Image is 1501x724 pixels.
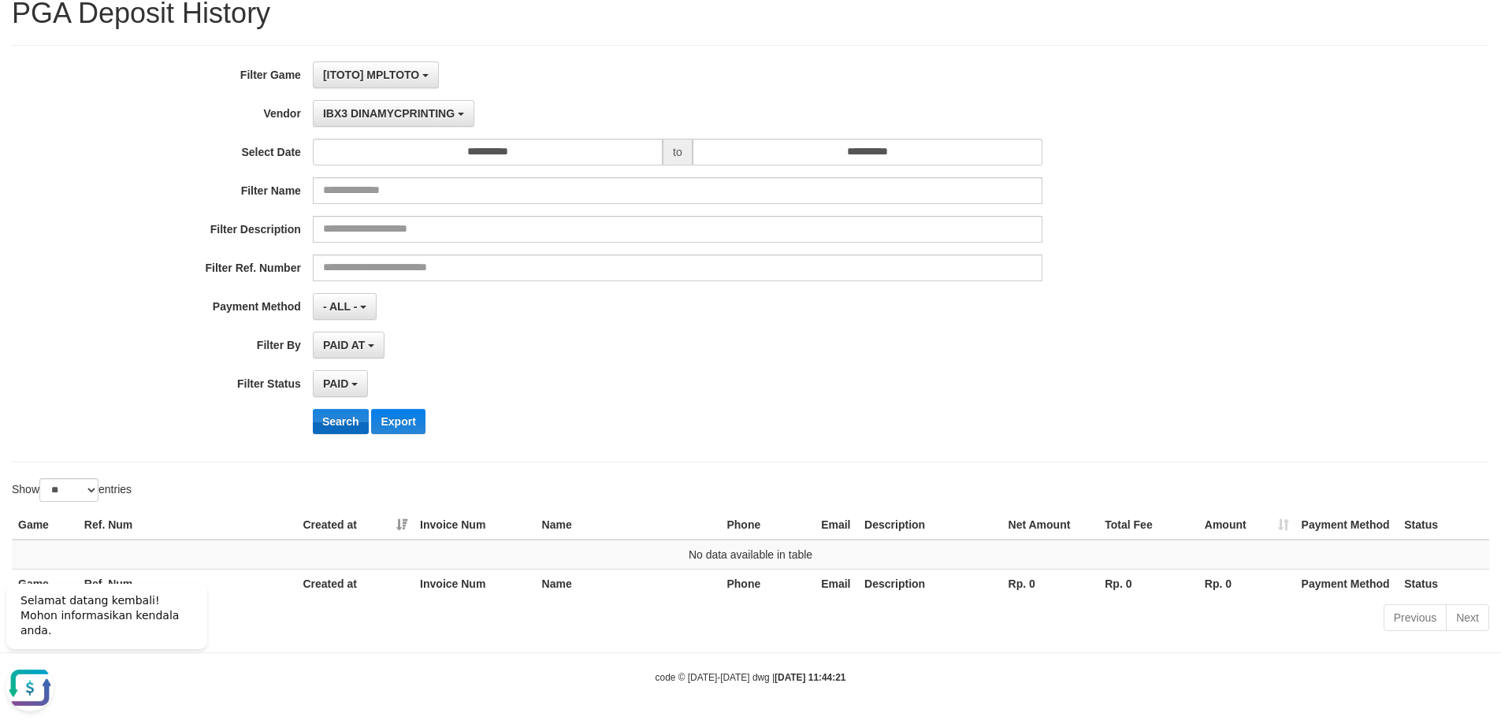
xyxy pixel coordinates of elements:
th: Rp. 0 [1098,569,1198,598]
span: IBX3 DINAMYCPRINTING [323,107,455,120]
th: Invoice Num [414,569,535,598]
th: Total Fee [1098,511,1198,540]
th: Amount: activate to sort column ascending [1198,511,1295,540]
span: PAID AT [323,339,365,351]
div: Showing 0 to 0 of 0 entries [12,603,614,625]
th: Name [536,569,721,598]
th: Payment Method [1295,511,1399,540]
a: Next [1446,604,1489,631]
button: Export [371,409,425,434]
th: Created at: activate to sort column ascending [296,511,414,540]
th: Email [815,569,858,598]
span: Selamat datang kembali! Mohon informasikan kendala anda. [20,24,179,67]
span: - ALL - [323,300,358,313]
td: No data available in table [12,540,1489,570]
th: Phone [720,511,815,540]
th: Game [12,511,78,540]
label: Show entries [12,478,132,502]
span: [ITOTO] MPLTOTO [323,69,419,81]
button: PAID [313,370,368,397]
th: Rp. 0 [1198,569,1295,598]
th: Ref. Num [78,511,297,540]
th: Created at [296,569,414,598]
button: IBX3 DINAMYCPRINTING [313,100,474,127]
select: Showentries [39,478,98,502]
button: PAID AT [313,332,385,358]
th: Email [815,511,858,540]
th: Net Amount [1002,511,1099,540]
th: Invoice Num [414,511,535,540]
small: code © [DATE]-[DATE] dwg | [656,672,846,683]
th: Status [1398,569,1489,598]
th: Payment Method [1295,569,1399,598]
th: Name [536,511,721,540]
th: Description [858,511,1001,540]
th: Rp. 0 [1002,569,1099,598]
span: PAID [323,377,348,390]
strong: [DATE] 11:44:21 [775,672,845,683]
button: - ALL - [313,293,377,320]
button: Open LiveChat chat widget [6,95,54,142]
button: Search [313,409,369,434]
th: Description [858,569,1001,598]
span: to [663,139,693,165]
th: Phone [720,569,815,598]
th: Status [1398,511,1489,540]
button: [ITOTO] MPLTOTO [313,61,439,88]
a: Previous [1384,604,1447,631]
